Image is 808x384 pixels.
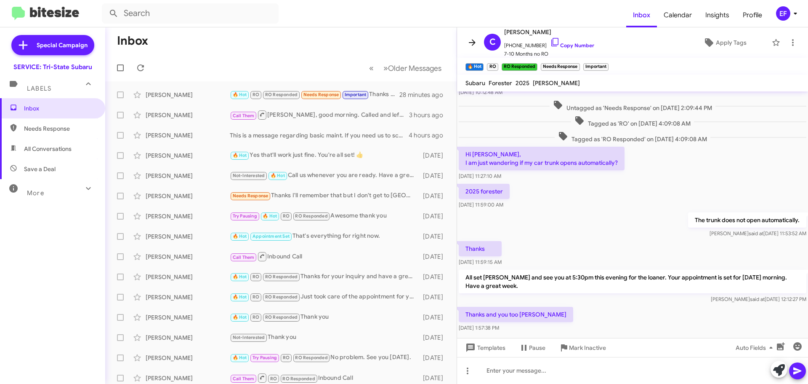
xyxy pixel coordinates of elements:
[230,171,419,180] div: Call us whenever you are ready. Have a great day!
[233,335,265,340] span: Not-Interested
[233,153,247,158] span: 🔥 Hot
[459,89,502,95] span: [DATE] 10:12:48 AM
[459,173,501,179] span: [DATE] 11:27:10 AM
[409,131,450,140] div: 4 hours ago
[459,307,573,322] p: Thanks and you too [PERSON_NAME]
[383,63,388,73] span: »
[489,79,512,87] span: Forester
[502,63,537,71] small: RO Responded
[504,37,594,50] span: [PHONE_NUMBER]
[710,230,806,236] span: [PERSON_NAME] [DATE] 11:53:52 AM
[146,111,230,119] div: [PERSON_NAME]
[419,374,450,382] div: [DATE]
[555,131,710,143] span: Tagged as 'RO Responded' on [DATE] 4:09:08 AM
[24,124,96,133] span: Needs Response
[265,314,298,320] span: RO Responded
[388,64,441,73] span: Older Messages
[516,79,529,87] span: 2025
[230,131,409,140] div: This is a message regarding basic maint. If you need us to schedule an appointment, let me know. ...
[345,92,367,97] span: Important
[571,115,694,128] span: Tagged as 'RO' on [DATE] 4:09:08 AM
[233,274,247,279] span: 🔥 Hot
[419,172,450,180] div: [DATE]
[419,252,450,261] div: [DATE]
[399,91,450,99] div: 28 minutes ago
[736,340,776,355] span: Auto Fields
[24,145,72,153] span: All Conversations
[295,213,327,219] span: RO Responded
[117,34,148,48] h1: Inbox
[569,340,606,355] span: Mark Inactive
[750,296,765,302] span: said at
[626,3,657,27] a: Inbox
[504,50,594,58] span: 7-10 Months no RO
[146,293,230,301] div: [PERSON_NAME]
[295,355,327,360] span: RO Responded
[230,211,419,221] div: Awesome thank you
[459,325,499,331] span: [DATE] 1:57:38 PM
[230,251,419,262] div: Inbound Call
[769,6,799,21] button: EF
[146,252,230,261] div: [PERSON_NAME]
[265,92,298,97] span: RO Responded
[146,151,230,160] div: [PERSON_NAME]
[233,376,255,381] span: Call Them
[265,274,298,279] span: RO Responded
[146,232,230,241] div: [PERSON_NAME]
[550,42,594,48] a: Copy Number
[533,79,580,87] span: [PERSON_NAME]
[711,296,806,302] span: [PERSON_NAME] [DATE] 12:12:27 PM
[146,313,230,322] div: [PERSON_NAME]
[233,193,268,199] span: Needs Response
[230,231,419,241] div: That's everything for right now.
[419,313,450,322] div: [DATE]
[716,35,747,50] span: Apply Tags
[233,173,265,178] span: Not-Interested
[283,355,290,360] span: RO
[230,312,419,322] div: Thank you
[230,110,409,120] div: [PERSON_NAME], good morning. Called and left a voice mail in case you need an appointment. Thank ...
[146,374,230,382] div: [PERSON_NAME]
[657,3,699,27] span: Calendar
[13,63,92,71] div: SERVICE: Tri-State Subaru
[230,333,419,342] div: Thank you
[233,92,247,97] span: 🔥 Hot
[233,294,247,300] span: 🔥 Hot
[37,41,88,49] span: Special Campaign
[146,131,230,140] div: [PERSON_NAME]
[369,63,374,73] span: «
[102,3,279,24] input: Search
[776,6,790,21] div: EF
[729,340,783,355] button: Auto Fields
[749,230,763,236] span: said at
[736,3,769,27] a: Profile
[419,151,450,160] div: [DATE]
[146,333,230,342] div: [PERSON_NAME]
[233,213,257,219] span: Try Pausing
[230,353,419,363] div: No problem. See you [DATE].
[233,234,247,239] span: 🔥 Hot
[419,192,450,200] div: [DATE]
[512,340,552,355] button: Pause
[252,92,259,97] span: RO
[233,314,247,320] span: 🔥 Hot
[27,85,51,92] span: Labels
[24,104,96,113] span: Inbox
[378,59,447,77] button: Next
[146,172,230,180] div: [PERSON_NAME]
[419,232,450,241] div: [DATE]
[465,63,484,71] small: 🔥 Hot
[263,213,277,219] span: 🔥 Hot
[583,63,609,71] small: Important
[699,3,736,27] span: Insights
[230,292,419,302] div: Just took care of the appointment for you and have a nice week. [PERSON_NAME]
[541,63,579,71] small: Needs Response
[459,184,510,199] p: 2025 forester
[459,241,502,256] p: Thanks
[252,355,277,360] span: Try Pausing
[27,189,44,197] span: More
[270,376,277,381] span: RO
[252,274,259,279] span: RO
[459,201,503,208] span: [DATE] 11:59:00 AM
